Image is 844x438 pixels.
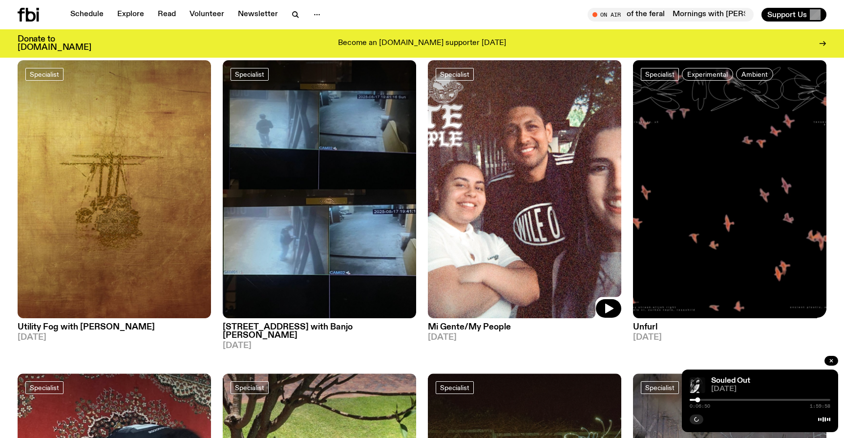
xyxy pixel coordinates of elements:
span: Ambient [741,70,768,78]
a: Specialist [25,68,63,81]
span: Support Us [767,10,807,19]
span: Specialist [30,384,59,392]
span: Specialist [440,384,469,392]
button: Support Us [761,8,826,22]
a: Specialist [436,381,474,394]
h3: Utility Fog with [PERSON_NAME] [18,323,211,331]
a: Read [152,8,182,22]
h3: [STREET_ADDRESS] with Banjo [PERSON_NAME] [223,323,416,340]
img: Cover for EYDN's single "Gold" [18,60,211,318]
p: Become an [DOMAIN_NAME] supporter [DATE] [338,39,506,48]
span: Specialist [645,70,675,78]
span: Experimental [687,70,728,78]
a: Utility Fog with [PERSON_NAME][DATE] [18,318,211,342]
span: [DATE] [428,333,621,342]
h3: Mi Gente/My People [428,323,621,331]
a: Specialist [231,381,269,394]
span: Specialist [235,70,264,78]
span: [DATE] [223,342,416,350]
a: Volunteer [184,8,230,22]
h3: Donate to [DOMAIN_NAME] [18,35,91,52]
a: Specialist [641,68,679,81]
span: [DATE] [711,386,830,393]
a: Specialist [641,381,679,394]
a: Newsletter [232,8,284,22]
a: Experimental [682,68,733,81]
a: Mi Gente/My People[DATE] [428,318,621,342]
span: Specialist [645,384,675,392]
span: Specialist [30,70,59,78]
a: Specialist [25,381,63,394]
a: Explore [111,8,150,22]
a: Unfurl[DATE] [633,318,826,342]
a: Ambient [736,68,773,81]
button: On AirMornings with [PERSON_NAME] / the return of the feralMornings with [PERSON_NAME] / the retu... [588,8,754,22]
a: Souled Out [711,377,750,385]
span: [DATE] [633,333,826,342]
span: 0:06:50 [690,404,710,409]
span: Specialist [440,70,469,78]
a: Specialist [231,68,269,81]
a: Specialist [436,68,474,81]
a: Schedule [64,8,109,22]
span: Specialist [235,384,264,392]
a: [STREET_ADDRESS] with Banjo [PERSON_NAME][DATE] [223,318,416,350]
h3: Unfurl [633,323,826,331]
span: 1:59:58 [810,404,830,409]
span: [DATE] [18,333,211,342]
